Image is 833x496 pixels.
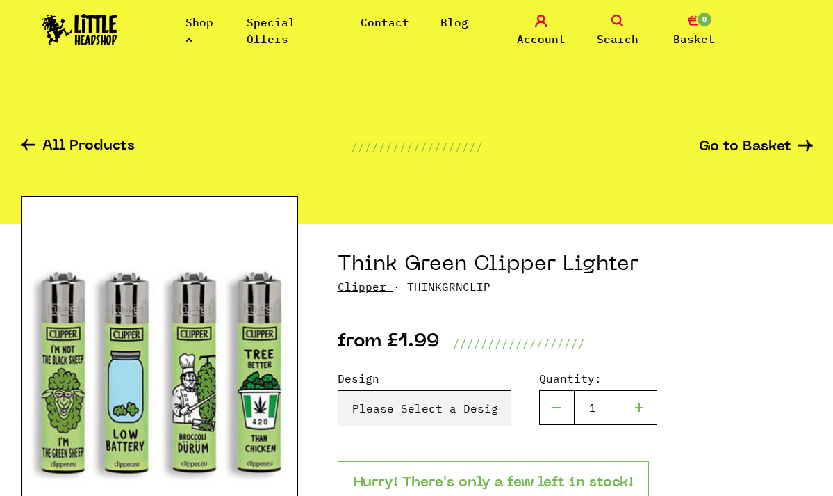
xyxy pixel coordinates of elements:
label: Design [338,370,511,387]
a: Search [583,15,652,47]
p: /////////////////// [351,138,483,155]
a: Blog [440,15,468,29]
a: Clipper [338,280,386,294]
span: Search [597,31,638,47]
span: Account [517,31,566,47]
h1: Think Green Clipper Lighter [338,252,813,278]
input: 1 [574,390,622,425]
p: · THINKGRNCLIP [338,278,813,295]
img: Little Head Shop Logo [42,14,117,45]
a: Contact [361,15,409,29]
span: 0 [696,11,713,28]
a: 0 Basket [659,15,729,47]
a: Shop [185,15,213,46]
label: Quantity: [539,370,657,387]
p: /////////////////// [453,335,585,351]
a: Special Offers [247,15,295,46]
a: Go to Basket [699,140,813,154]
p: from £1.99 [338,335,439,351]
a: All Products [21,139,135,155]
span: Basket [673,31,715,47]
